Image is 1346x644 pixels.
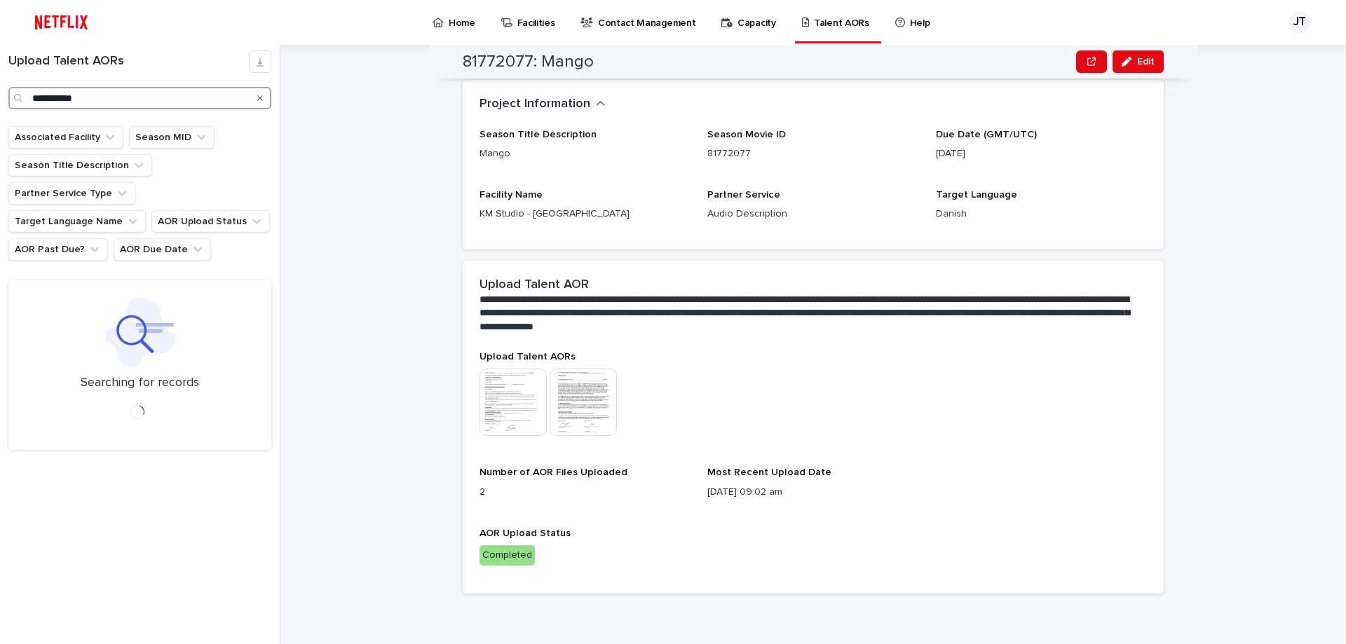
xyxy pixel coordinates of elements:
input: Search [8,87,271,109]
button: Associated Facility [8,126,123,149]
p: 2 [480,485,691,500]
button: Target Language Name [8,210,146,233]
span: Most Recent Upload Date [707,467,831,477]
div: Completed [480,545,535,566]
span: Number of AOR Files Uploaded [480,467,627,477]
p: Mango [480,146,691,161]
button: AOR Upload Status [151,210,270,233]
button: Season Title Description [8,154,152,177]
button: Edit [1113,50,1164,73]
h2: 81772077: Mango [463,52,594,72]
p: KM Studio - [GEOGRAPHIC_DATA] [480,207,691,221]
span: Target Language [936,190,1017,200]
h2: Upload Talent AOR [480,278,589,293]
span: Due Date (GMT/UTC) [936,130,1037,139]
p: 81772077 [707,146,918,161]
button: AOR Past Due? [8,238,108,261]
div: JT [1289,11,1311,34]
span: Facility Name [480,190,543,200]
h1: Upload Talent AORs [8,54,249,69]
button: AOR Due Date [114,238,211,261]
button: Partner Service Type [8,182,135,205]
p: Danish [936,207,1147,221]
p: Audio Description [707,207,918,221]
p: [DATE] [936,146,1147,161]
p: Searching for records [81,376,199,391]
span: Season Title Description [480,130,597,139]
span: AOR Upload Status [480,528,571,538]
span: Upload Talent AORs [480,352,576,362]
span: Partner Service [707,190,780,200]
span: Edit [1137,57,1155,67]
h2: Project Information [480,97,590,112]
img: ifQbXi3ZQGMSEF7WDB7W [28,8,95,36]
button: Project Information [480,97,606,112]
p: [DATE] 09:02 am [707,485,918,500]
button: Season MID [129,126,215,149]
span: Season Movie ID [707,130,786,139]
